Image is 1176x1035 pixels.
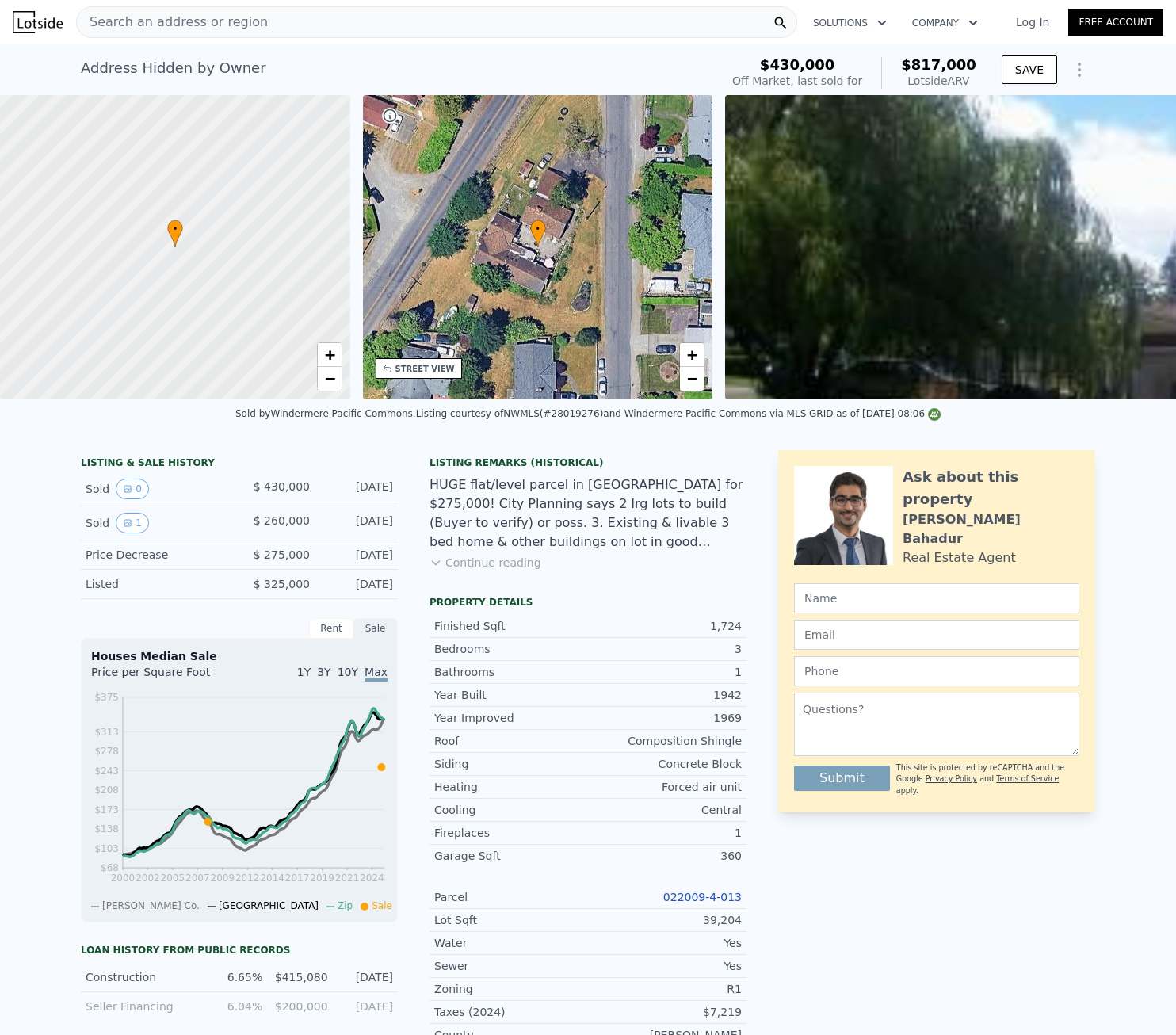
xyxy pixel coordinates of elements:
div: $200,000 [272,999,327,1014]
div: Sale [353,618,398,639]
div: R1 [588,981,742,997]
span: • [167,222,183,236]
a: Privacy Policy [926,774,977,783]
div: Sewer [434,958,588,974]
button: Solutions [800,9,899,37]
div: Property details [430,596,746,609]
div: • [530,220,546,247]
div: Forced air unit [588,779,742,795]
input: Email [794,620,1079,650]
span: + [324,345,334,365]
tspan: 2007 [185,873,210,884]
div: Taxes (2024) [434,1004,588,1020]
tspan: 2002 [136,873,160,884]
span: $430,000 [760,56,835,73]
div: Lot Sqft [434,912,588,928]
span: $817,000 [901,56,976,73]
div: Bedrooms [434,641,588,657]
div: [DATE] [323,547,393,563]
tspan: 2017 [285,873,310,884]
div: 3 [588,641,742,657]
div: Seller Financing [86,999,197,1014]
button: View historical data [116,513,149,533]
div: Year Improved [434,710,588,726]
tspan: $208 [94,785,119,796]
div: STREET VIEW [395,363,455,375]
button: Show Options [1063,54,1095,86]
div: 1 [588,664,742,680]
div: Real Estate Agent [903,548,1016,567]
button: Submit [794,766,890,791]
div: [DATE] [323,576,393,592]
span: [GEOGRAPHIC_DATA] [219,900,319,911]
button: View historical data [116,479,149,499]
div: Rent [309,618,353,639]
div: LISTING & SALE HISTORY [81,456,398,472]
span: 10Y [338,666,358,678]
img: Lotside [13,11,63,33]
span: − [687,369,697,388]
span: $ 430,000 [254,480,310,493]
tspan: $68 [101,863,119,874]
tspan: $173 [94,804,119,815]
div: [DATE] [323,513,393,533]
div: 6.65% [207,969,262,985]
div: Listing courtesy of NWMLS (#28019276) and Windermere Pacific Commons via MLS GRID as of [DATE] 08:06 [416,408,941,419]
a: Log In [997,14,1068,30]
div: Roof [434,733,588,749]
div: 6.04% [207,999,262,1014]
div: $415,080 [272,969,327,985]
span: $ 275,000 [254,548,310,561]
div: Loan history from public records [81,944,398,957]
input: Phone [794,656,1079,686]
a: Zoom out [680,367,704,391]
div: [DATE] [338,969,393,985]
tspan: 2021 [335,873,360,884]
a: Zoom in [680,343,704,367]
div: Fireplaces [434,825,588,841]
tspan: 2019 [311,873,335,884]
div: Concrete Block [588,756,742,772]
span: Zip [338,900,353,911]
div: Price Decrease [86,547,227,563]
button: SAVE [1002,55,1057,84]
input: Name [794,583,1079,613]
a: Terms of Service [996,774,1059,783]
div: 1,724 [588,618,742,634]
span: 1Y [297,666,311,678]
tspan: $278 [94,746,119,757]
tspan: 2000 [111,873,136,884]
div: Off Market, last sold for [732,73,862,89]
span: $ 260,000 [254,514,310,527]
div: Sold [86,513,227,533]
div: 1969 [588,710,742,726]
span: − [324,369,334,388]
div: Water [434,935,588,951]
span: Max [365,666,388,682]
tspan: 2024 [361,873,385,884]
div: This site is protected by reCAPTCHA and the Google and apply. [896,762,1079,796]
div: 360 [588,848,742,864]
tspan: 2012 [235,873,260,884]
span: • [530,222,546,236]
tspan: $313 [94,727,119,738]
tspan: $243 [94,766,119,777]
div: Listing Remarks (Historical) [430,456,746,469]
span: $ 325,000 [254,578,310,590]
button: Company [899,9,991,37]
div: 39,204 [588,912,742,928]
div: Yes [588,935,742,951]
div: [PERSON_NAME] Bahadur [903,510,1079,548]
tspan: $103 [94,843,119,854]
tspan: $375 [94,692,119,703]
img: NWMLS Logo [928,408,941,421]
div: Sold [86,479,227,499]
div: Sold by Windermere Pacific Commons . [235,408,416,419]
div: 1942 [588,687,742,703]
div: Zoning [434,981,588,997]
a: 022009-4-013 [663,891,742,903]
div: [DATE] [323,479,393,499]
tspan: 2005 [161,873,185,884]
a: Zoom out [318,367,342,391]
div: Listed [86,576,227,592]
